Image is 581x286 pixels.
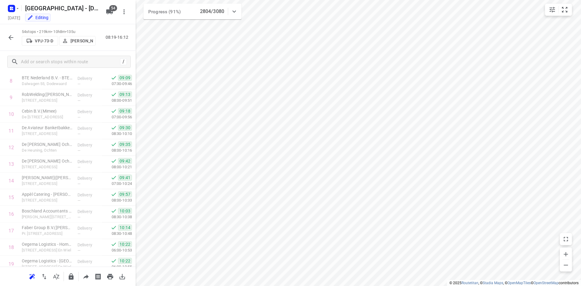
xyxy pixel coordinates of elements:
span: 10:03 [118,208,132,214]
svg: Done [111,141,117,147]
h5: Rename [23,3,101,13]
span: 09:41 [118,175,132,181]
svg: Done [111,175,117,181]
div: 8 [10,78,12,84]
p: 08:19-16:12 [106,34,131,41]
p: Doejenburg 12, Eck En Wiel [22,264,73,270]
p: Delivery [77,125,100,131]
span: Share route [80,273,92,279]
svg: Done [111,108,117,114]
span: 09:09 [118,75,132,81]
p: 06:00-10:53 [102,247,132,253]
svg: Done [111,125,117,131]
p: 54 stops • 219km • 10h8m [22,29,96,35]
p: 08:30-10:10 [102,131,132,137]
div: Progress (91%)2804/3080 [143,4,241,19]
a: Routetitan [461,281,478,285]
div: 15 [8,195,14,200]
div: 19 [8,261,14,267]
p: Cebin B.V.(Mimee) [22,108,73,114]
p: De Aviateur Banketbakkerijen B.V. - Biscuit International - Locatie Ochten(Herwin Lagerweij) [22,125,73,131]
span: — [77,198,80,203]
p: RobWelding(Monique Eykelboom) [22,91,73,97]
p: Betuwestraatweg 6, Kesteren [22,197,73,203]
h5: Project date [5,14,23,21]
p: Delivery [77,175,100,181]
svg: Done [111,158,117,164]
span: Sort by time window [50,273,62,279]
p: De Rolf Groep Ochten - kantoor(Sylvia van Drumpt) [22,141,73,147]
li: © 2025 , © , © © contributors [449,281,579,285]
svg: Done [111,258,117,264]
span: 09:42 [118,158,132,164]
span: — [77,115,80,120]
p: Dalwagen 55, Dodewaard [22,81,73,87]
div: 9 [10,95,12,100]
span: — [77,148,80,153]
span: — [77,232,80,236]
button: More [118,6,130,18]
svg: Done [111,208,117,214]
p: Delivery [77,225,100,231]
span: — [77,82,80,86]
p: 08:30-10:38 [102,214,132,220]
p: 07:30-09:46 [102,81,132,87]
p: Kasteelstraat 2, Kesteren [22,181,73,187]
div: small contained button group [545,4,572,16]
span: — [77,165,80,169]
div: 16 [8,211,14,217]
span: 10:22 [118,258,132,264]
p: Delivery [77,92,100,98]
span: Print route [104,273,116,279]
p: BTE Nederland B.V. - BTE (Dodewaard)(Tonny Vink) [22,75,73,81]
p: [PERSON_NAME][STREET_ADDRESS] [22,214,73,220]
p: 08:30-10:48 [102,231,132,237]
p: 08:00-09:51 [102,97,132,104]
p: 06:00-10:55 [102,264,132,270]
div: 11 [8,128,14,134]
p: Heuningstraat 23A, Ochten [22,131,73,137]
span: Reoptimize route [26,273,38,279]
p: Appèl Catering - Avri - Kesteren(Wim of Anneliek) [22,191,73,197]
button: 54 [103,6,116,18]
div: 17 [8,228,14,234]
p: Boschland Accountants & Adviseurs - Locatie Lienden(Bente Kers) [22,208,73,214]
div: 18 [8,245,14,250]
p: Oegema Logistics - Doejenburg(Martijn Jaspers) [22,258,73,264]
span: 10:14 [118,225,132,231]
p: De [STREET_ADDRESS] [22,114,73,120]
a: Stadia Maps [483,281,503,285]
div: 14 [8,178,14,184]
p: Delivery [77,75,100,81]
span: — [77,265,80,269]
svg: Done [111,91,117,97]
a: OpenStreetMap [533,281,559,285]
span: 09:30 [118,125,132,131]
span: 09:13 [118,91,132,97]
p: [STREET_ADDRESS] [22,97,73,104]
p: 07:00-09:56 [102,114,132,120]
span: 09:57 [118,191,132,197]
p: Delivery [77,109,100,115]
p: Delivery [77,242,100,248]
p: Faber Group B.V.(Miranda Nesse) [22,225,73,231]
span: Print shipping labels [92,273,104,279]
span: — [77,98,80,103]
button: VPJ-73-D [22,36,58,46]
p: De Heuning, Ochten [22,147,73,153]
input: Add or search stops within route [21,57,120,67]
span: Download route [116,273,128,279]
div: / [120,58,127,65]
span: 09:18 [118,108,132,114]
p: Delivery [77,209,100,215]
p: Delivery [77,159,100,165]
div: 13 [8,161,14,167]
svg: Done [111,225,117,231]
p: 07:00-10:24 [102,181,132,187]
p: VPJ-73-D [35,38,53,43]
p: [STREET_ADDRESS] [22,164,73,170]
p: [PERSON_NAME] [71,38,93,43]
span: 135u [67,29,75,34]
p: De Rolf Groep Ochten - magazijn(Sylvia van Drumpt) [22,158,73,164]
div: 12 [8,145,14,150]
